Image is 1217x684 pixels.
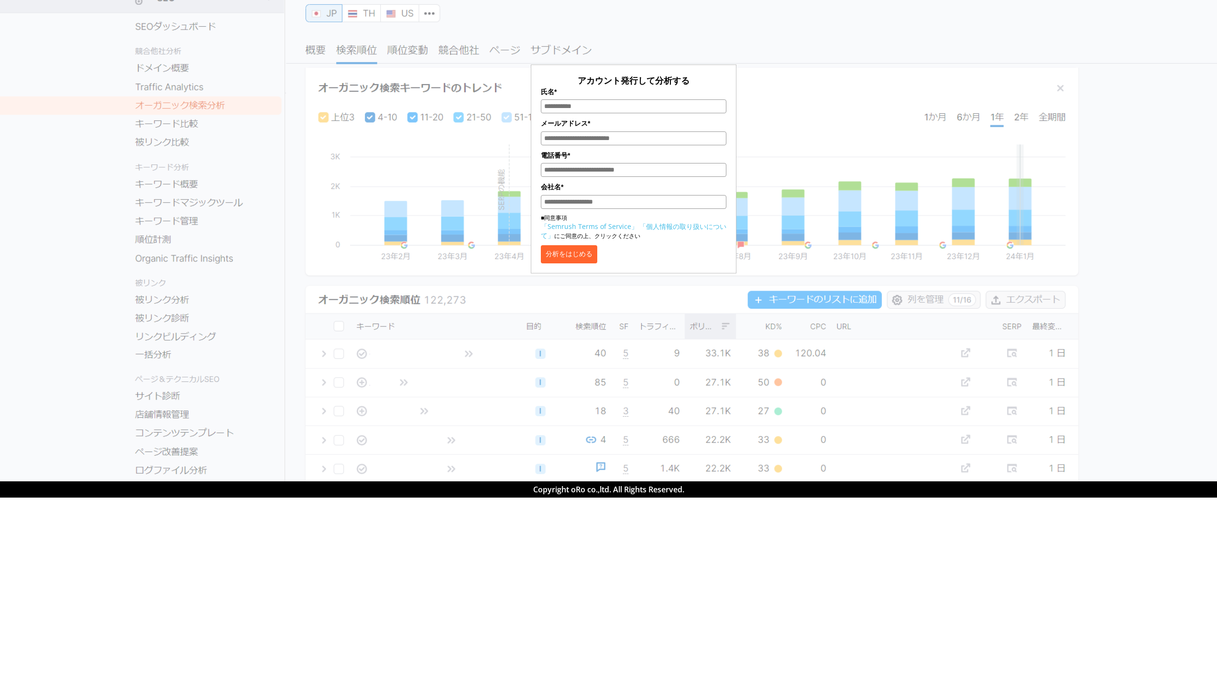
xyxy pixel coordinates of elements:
label: メールアドレス* [541,118,726,129]
label: 電話番号* [541,150,726,161]
button: 分析をはじめる [541,245,597,263]
p: ■同意事項 にご同意の上、クリックください [541,214,726,240]
a: 「個人情報の取り扱いについて」 [541,222,726,240]
span: Copyright oRo co.,ltd. All Rights Reserved. [533,484,684,495]
a: 「Semrush Terms of Service」 [541,222,638,231]
span: アカウント発行して分析する [578,75,690,86]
